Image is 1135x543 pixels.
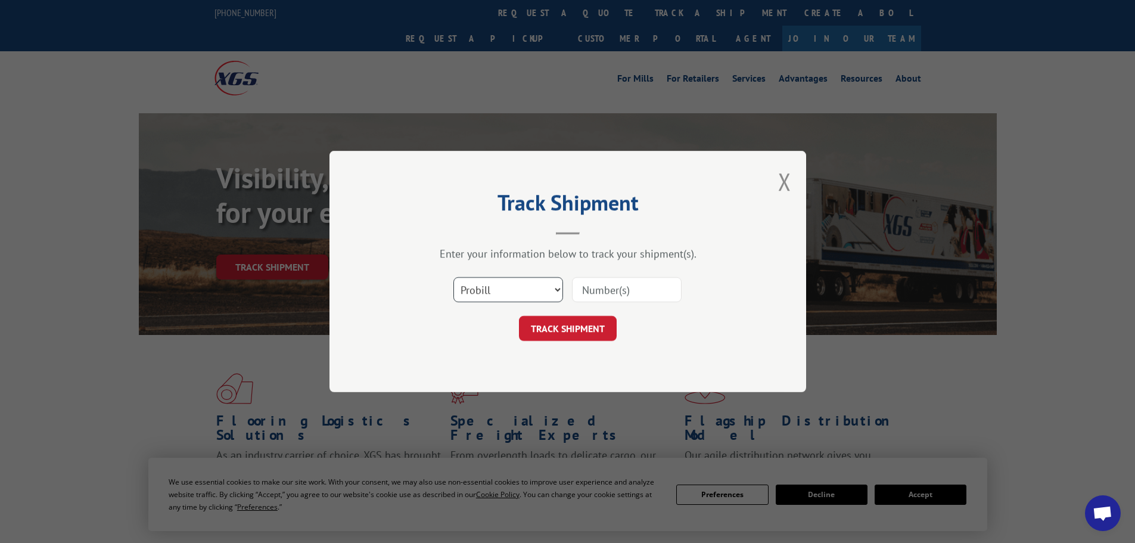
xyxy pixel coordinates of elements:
[778,166,791,197] button: Close modal
[389,194,747,217] h2: Track Shipment
[572,277,682,302] input: Number(s)
[519,316,617,341] button: TRACK SHIPMENT
[389,247,747,260] div: Enter your information below to track your shipment(s).
[1085,495,1121,531] div: Open chat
